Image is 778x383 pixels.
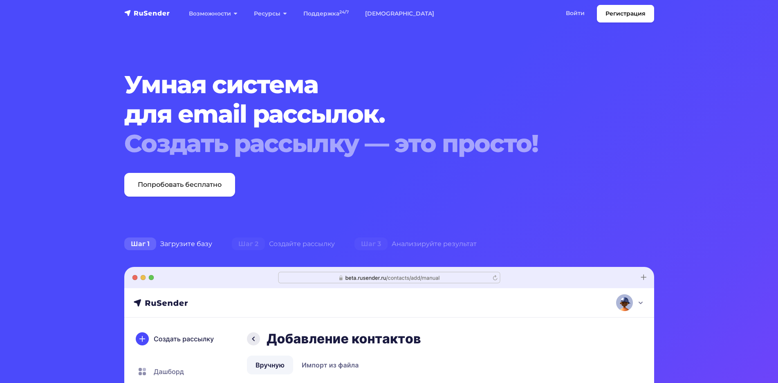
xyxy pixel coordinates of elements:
[246,5,295,22] a: Ресурсы
[114,236,222,252] div: Загрузите базу
[354,237,388,251] span: Шаг 3
[339,9,349,15] sup: 24/7
[357,5,442,22] a: [DEMOGRAPHIC_DATA]
[124,129,609,158] div: Создать рассылку — это просто!
[558,5,593,22] a: Войти
[124,173,235,197] a: Попробовать бесплатно
[345,236,487,252] div: Анализируйте результат
[222,236,345,252] div: Создайте рассылку
[124,70,609,158] h1: Умная система для email рассылок.
[232,237,265,251] span: Шаг 2
[124,9,170,17] img: RuSender
[597,5,654,22] a: Регистрация
[181,5,246,22] a: Возможности
[124,237,156,251] span: Шаг 1
[295,5,357,22] a: Поддержка24/7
